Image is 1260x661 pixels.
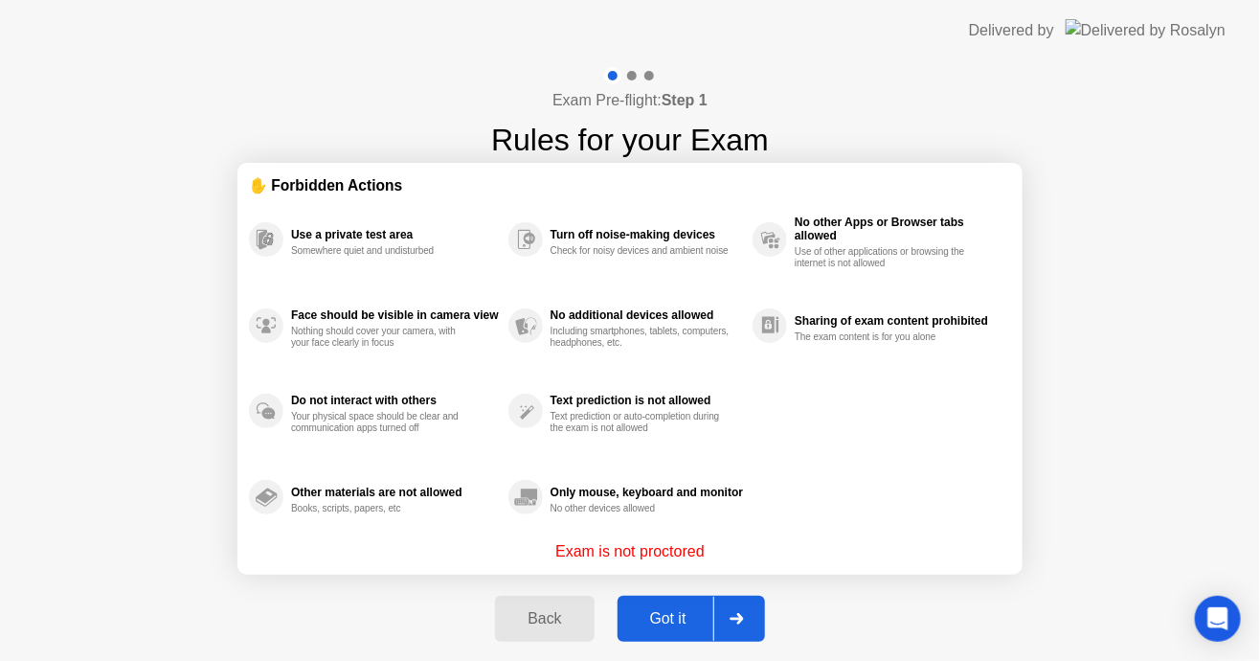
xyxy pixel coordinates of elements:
div: Somewhere quiet and undisturbed [291,245,472,257]
div: Open Intercom Messenger [1195,596,1241,642]
div: No additional devices allowed [551,308,743,322]
div: Including smartphones, tablets, computers, headphones, etc. [551,326,731,349]
p: Exam is not proctored [555,540,705,563]
div: Text prediction is not allowed [551,394,743,407]
div: ✋ Forbidden Actions [249,174,1011,196]
div: The exam content is for you alone [795,331,976,343]
div: Delivered by [969,19,1054,42]
div: Do not interact with others [291,394,499,407]
div: No other devices allowed [551,503,731,514]
div: Use a private test area [291,228,499,241]
div: Sharing of exam content prohibited [795,314,1001,328]
img: Delivered by Rosalyn [1066,19,1226,41]
div: Books, scripts, papers, etc [291,503,472,514]
div: Turn off noise-making devices [551,228,743,241]
div: Only mouse, keyboard and monitor [551,486,743,499]
div: Your physical space should be clear and communication apps turned off [291,411,472,434]
div: Face should be visible in camera view [291,308,499,322]
h4: Exam Pre-flight: [552,89,708,112]
div: Text prediction or auto-completion during the exam is not allowed [551,411,731,434]
div: Check for noisy devices and ambient noise [551,245,731,257]
b: Step 1 [662,92,708,108]
button: Back [495,596,594,642]
div: Use of other applications or browsing the internet is not allowed [795,246,976,269]
div: Nothing should cover your camera, with your face clearly in focus [291,326,472,349]
h1: Rules for your Exam [491,117,769,163]
button: Got it [618,596,765,642]
div: Back [501,610,588,627]
div: Got it [623,610,713,627]
div: Other materials are not allowed [291,486,499,499]
div: No other Apps or Browser tabs allowed [795,216,1001,242]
